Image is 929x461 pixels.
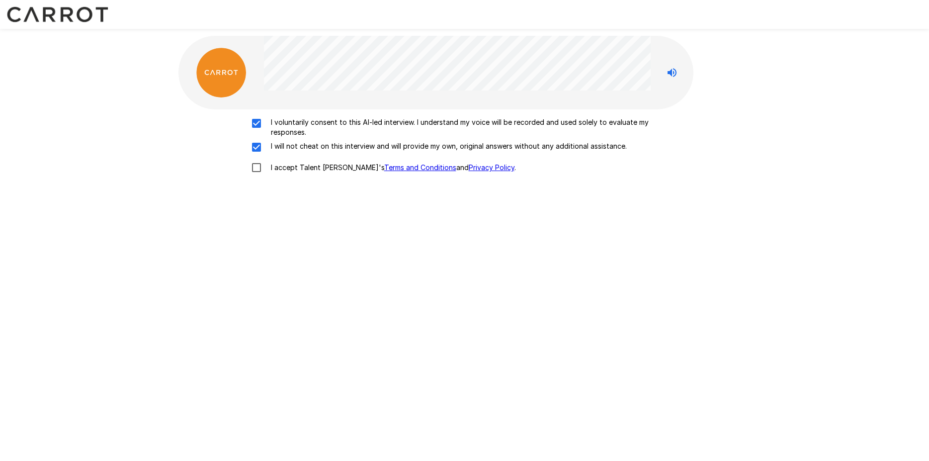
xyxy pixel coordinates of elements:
p: I accept Talent [PERSON_NAME]'s and . [267,163,516,173]
img: carrot_logo.png [196,48,246,97]
a: Privacy Policy [469,163,514,172]
a: Terms and Conditions [384,163,456,172]
p: I will not cheat on this interview and will provide my own, original answers without any addition... [267,141,627,151]
button: Stop reading questions aloud [662,63,682,83]
p: I voluntarily consent to this AI-led interview. I understand my voice will be recorded and used s... [267,117,683,137]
